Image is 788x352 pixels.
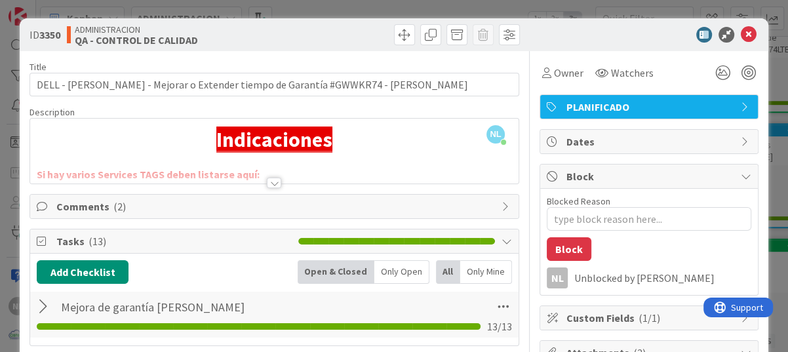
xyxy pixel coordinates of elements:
[566,134,734,149] span: Dates
[298,260,374,284] div: Open & Closed
[75,24,198,35] span: ADMINISTRACION
[547,195,610,207] label: Blocked Reason
[566,310,734,326] span: Custom Fields
[30,61,47,73] label: Title
[75,35,198,45] b: QA - CONTROL DE CALIDAD
[113,200,126,213] span: ( 2 )
[547,237,591,261] button: Block
[574,272,751,284] div: Unblocked by [PERSON_NAME]
[554,65,583,81] span: Owner
[487,319,512,334] span: 13 / 13
[56,199,495,214] span: Comments
[460,260,512,284] div: Only Mine
[374,260,429,284] div: Only Open
[39,28,60,41] b: 3350
[28,2,60,18] span: Support
[639,311,660,324] span: ( 1/1 )
[56,295,350,319] input: Add Checklist...
[30,106,75,118] span: Description
[436,260,460,284] div: All
[30,73,519,96] input: type card name here...
[611,65,654,81] span: Watchers
[547,267,568,288] div: NL
[566,168,734,184] span: Block
[89,235,106,248] span: ( 13 )
[216,127,332,153] strong: Indicaciones
[56,233,292,249] span: Tasks
[37,260,128,284] button: Add Checklist
[566,99,734,115] span: PLANIFICADO
[30,27,60,43] span: ID
[486,125,505,144] span: NL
